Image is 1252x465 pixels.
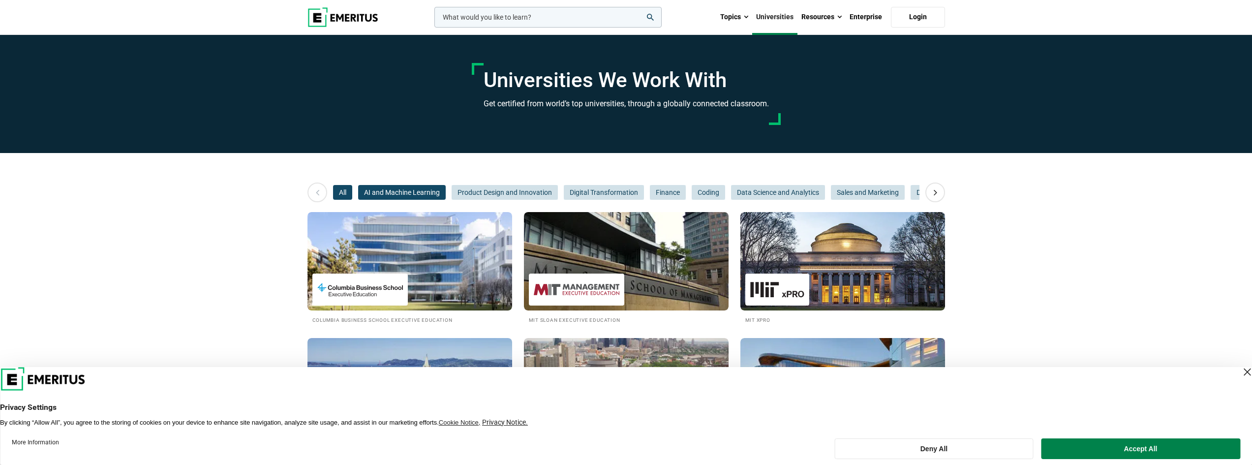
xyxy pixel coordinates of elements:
button: Coding [692,185,725,200]
button: AI and Machine Learning [358,185,446,200]
h3: Get certified from world’s top universities, through a globally connected classroom. [484,97,769,110]
img: Universities We Work With [740,338,945,436]
a: Universities We Work With Kellogg Executive Education Kellogg Executive Education [740,338,945,450]
img: MIT xPRO [750,279,804,301]
img: Columbia Business School Executive Education [317,279,403,301]
h2: MIT xPRO [745,315,940,324]
button: Sales and Marketing [831,185,905,200]
button: All [333,185,352,200]
img: Universities We Work With [524,212,729,310]
h2: MIT Sloan Executive Education [529,315,724,324]
h2: Columbia Business School Executive Education [312,315,507,324]
a: Universities We Work With Wharton Executive Education Wharton Executive Education [524,338,729,450]
input: woocommerce-product-search-field-0 [434,7,662,28]
button: Data Science and Analytics [731,185,825,200]
a: Universities We Work With MIT xPRO MIT xPRO [740,212,945,324]
img: MIT Sloan Executive Education [534,279,619,301]
img: Universities We Work With [307,212,512,310]
a: Login [891,7,945,28]
img: Universities We Work With [740,212,945,310]
button: Product Design and Innovation [452,185,558,200]
a: Universities We Work With Columbia Business School Executive Education Columbia Business School E... [307,212,512,324]
a: Universities We Work With Berkeley Executive Education Berkeley Executive Education [307,338,512,450]
img: Universities We Work With [307,338,512,436]
button: Digital Marketing [911,185,974,200]
button: Digital Transformation [564,185,644,200]
button: Finance [650,185,686,200]
a: Universities We Work With MIT Sloan Executive Education MIT Sloan Executive Education [524,212,729,324]
h1: Universities We Work With [484,68,769,93]
img: Universities We Work With [524,338,729,436]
